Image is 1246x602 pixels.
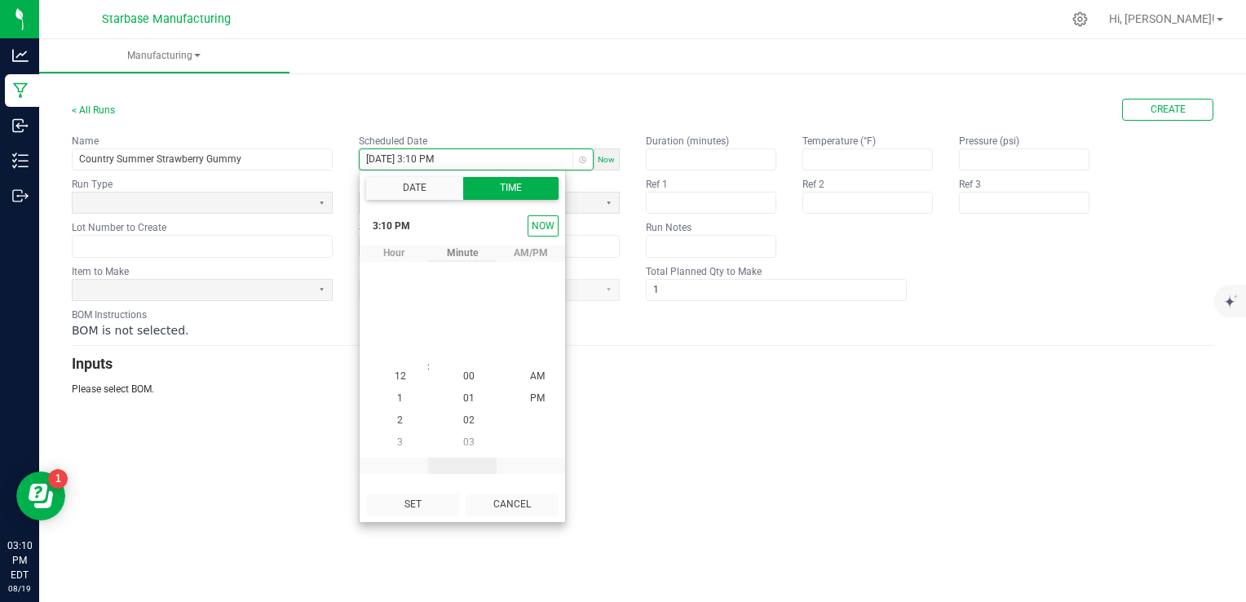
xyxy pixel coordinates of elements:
[72,265,129,278] label: Item to Make
[12,117,29,134] inline-svg: Inbound
[48,469,68,489] iframe: Resource center unread badge
[397,436,403,448] span: 3
[12,153,29,169] inline-svg: Inventory
[359,135,427,147] kendo-label: Scheduled Date
[646,265,762,278] label: Total Planned Qty to Make
[415,278,659,474] kendo-virtualization: Dayperiod
[463,392,475,403] span: 01
[802,135,876,147] kendo-label: Temperature (°F)
[347,278,590,474] kendo-virtualization: Minute
[311,280,332,300] button: Select
[1151,103,1186,117] span: Create
[72,352,1213,375] h3: Inputs
[598,155,615,164] span: Now
[311,193,332,213] button: Select
[366,177,464,199] button: Date tab
[646,222,691,233] kendo-label: Run Notes
[72,382,1213,396] p: Please select BOM.
[72,309,147,321] kendo-label: BOM Instructions
[72,179,113,190] kendo-label: Run Type
[528,215,559,237] button: Select now
[802,179,824,190] kendo-label: Ref 2
[466,494,559,516] button: Cancel
[1109,12,1215,25] span: Hi, [PERSON_NAME]!
[463,177,559,199] button: Time tab
[16,471,65,520] iframe: Resource center
[646,135,729,147] kendo-label: Duration (minutes)
[530,370,545,381] span: AM
[72,222,166,233] kendo-label: Lot Number to Create
[72,324,188,337] span: BOM is not selected.
[72,104,115,116] a: < All Runs
[395,370,406,381] span: 12
[12,82,29,99] inline-svg: Manufacturing
[7,582,32,595] p: 08/19
[397,414,403,425] span: 2
[1070,11,1090,27] div: Manage settings
[463,414,475,425] span: 02
[397,392,403,403] span: 1
[497,246,565,260] span: AM/PM
[72,135,99,147] kendo-label: Name
[428,246,497,260] span: minute
[360,246,428,260] span: hour
[12,47,29,64] inline-svg: Analytics
[366,494,459,516] button: Set
[278,278,522,474] kendo-virtualization: Hour
[1122,99,1213,121] button: Create
[959,135,1019,148] label: Pressure (psi)
[599,193,619,213] button: Select
[366,213,417,239] span: 3:10 PM
[463,370,475,381] span: 00
[463,436,475,448] span: 03
[646,179,668,190] kendo-label: Ref 1
[959,178,981,191] label: Ref 3
[39,39,289,73] a: Manufacturing
[102,12,231,26] span: Starbase Manufacturing
[7,538,32,582] p: 03:10 PM EDT
[39,49,289,63] span: Manufacturing
[12,188,29,204] inline-svg: Outbound
[572,149,593,170] button: Toggle popup
[530,392,545,403] span: PM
